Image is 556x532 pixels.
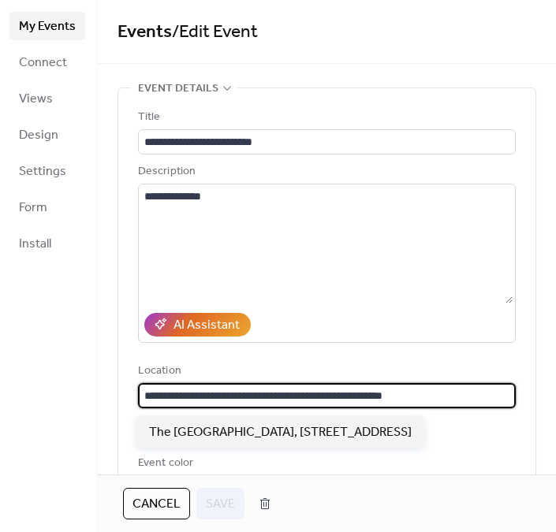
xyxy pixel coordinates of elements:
[118,15,172,50] a: Events
[9,229,85,258] a: Install
[138,454,264,473] div: Event color
[9,157,85,185] a: Settings
[9,84,85,113] a: Views
[19,199,47,218] span: Form
[144,313,251,337] button: AI Assistant
[138,162,513,181] div: Description
[19,17,76,36] span: My Events
[138,362,513,381] div: Location
[19,54,67,73] span: Connect
[19,90,53,109] span: Views
[174,316,240,335] div: AI Assistant
[149,423,412,442] span: The [GEOGRAPHIC_DATA], [STREET_ADDRESS]
[9,193,85,221] a: Form
[123,488,190,519] button: Cancel
[172,15,258,50] span: / Edit Event
[19,162,66,181] span: Settings
[138,80,218,99] span: Event details
[9,48,85,76] a: Connect
[9,12,85,40] a: My Events
[9,121,85,149] a: Design
[19,126,58,145] span: Design
[138,108,513,127] div: Title
[132,495,181,514] span: Cancel
[19,235,51,254] span: Install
